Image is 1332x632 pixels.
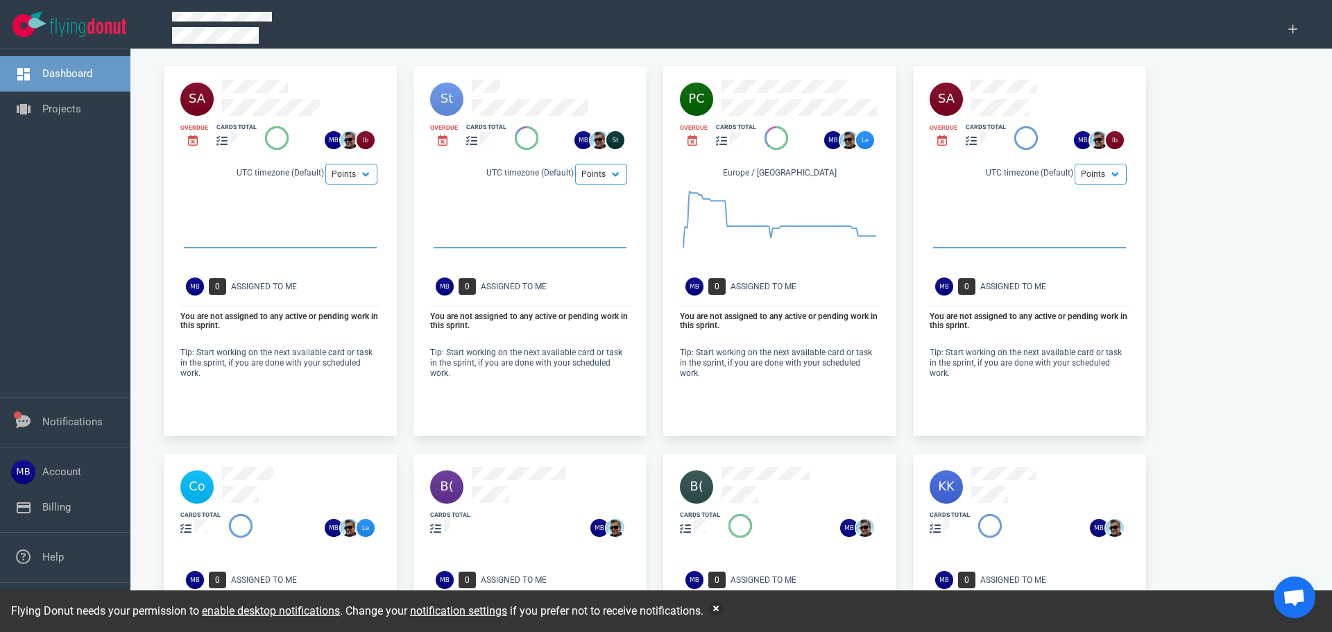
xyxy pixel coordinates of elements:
[231,280,388,293] div: Assigned To Me
[481,280,638,293] div: Assigned To Me
[1090,131,1108,149] img: 26
[42,551,64,563] a: Help
[958,278,975,295] span: 0
[930,123,957,133] div: Overdue
[590,131,608,149] img: 26
[180,123,208,133] div: Overdue
[930,348,1129,379] p: Tip: Start working on the next available card or task in the sprint, if you are done with your sc...
[980,280,1138,293] div: Assigned To Me
[341,519,359,537] img: 26
[430,470,463,504] img: 40
[1106,131,1124,149] img: 26
[716,123,756,132] div: cards total
[42,466,81,478] a: Account
[180,511,221,520] div: cards total
[1274,577,1315,618] div: Open de chat
[840,131,858,149] img: 26
[685,571,703,589] img: Avatar
[186,571,204,589] img: Avatar
[459,572,476,588] span: 0
[430,166,630,182] div: UTC timezone (Default)
[935,277,953,296] img: Avatar
[42,416,103,428] a: Notifications
[430,312,630,331] p: You are not assigned to any active or pending work in this sprint.
[824,131,842,149] img: 26
[436,571,454,589] img: Avatar
[180,166,380,182] div: UTC timezone (Default)
[958,572,975,588] span: 0
[856,131,874,149] img: 26
[980,574,1138,586] div: Assigned To Me
[574,131,592,149] img: 26
[231,574,388,586] div: Assigned To Me
[180,348,380,379] p: Tip: Start working on the next available card or task in the sprint, if you are done with your sc...
[430,83,463,116] img: 40
[209,572,226,588] span: 0
[680,166,880,182] div: Europe / [GEOGRAPHIC_DATA]
[410,604,507,617] a: notification settings
[708,278,726,295] span: 0
[680,348,880,379] p: Tip: Start working on the next available card or task in the sprint, if you are done with your sc...
[216,123,257,132] div: cards total
[930,470,963,504] img: 40
[966,123,1006,132] div: cards total
[180,83,214,116] img: 40
[325,131,343,149] img: 26
[42,501,71,513] a: Billing
[341,131,359,149] img: 26
[430,348,630,379] p: Tip: Start working on the next available card or task in the sprint, if you are done with your sc...
[209,278,226,295] span: 0
[325,519,343,537] img: 26
[731,280,888,293] div: Assigned To Me
[680,123,708,133] div: Overdue
[680,312,880,331] p: You are not assigned to any active or pending work in this sprint.
[935,571,953,589] img: Avatar
[202,604,340,617] a: enable desktop notifications
[481,574,638,586] div: Assigned To Me
[930,83,963,116] img: 40
[11,604,340,617] span: Flying Donut needs your permission to
[856,519,874,537] img: 26
[680,83,713,116] img: 40
[180,470,214,504] img: 40
[606,519,624,537] img: 26
[180,312,380,331] p: You are not assigned to any active or pending work in this sprint.
[340,604,703,617] span: . Change your if you prefer not to receive notifications.
[436,277,454,296] img: Avatar
[1090,519,1108,537] img: 26
[459,278,476,295] span: 0
[430,123,458,133] div: Overdue
[930,312,1129,331] p: You are not assigned to any active or pending work in this sprint.
[42,103,81,115] a: Projects
[680,470,713,504] img: 40
[590,519,608,537] img: 26
[708,572,726,588] span: 0
[1074,131,1092,149] img: 26
[186,277,204,296] img: Avatar
[840,519,858,537] img: 26
[606,131,624,149] img: 26
[1106,519,1124,537] img: 26
[430,511,470,520] div: cards total
[42,67,92,80] a: Dashboard
[357,131,375,149] img: 26
[930,166,1129,182] div: UTC timezone (Default)
[685,277,703,296] img: Avatar
[930,511,970,520] div: cards total
[731,574,888,586] div: Assigned To Me
[466,123,506,132] div: cards total
[680,511,720,520] div: cards total
[50,18,126,37] img: Flying Donut text logo
[357,519,375,537] img: 26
